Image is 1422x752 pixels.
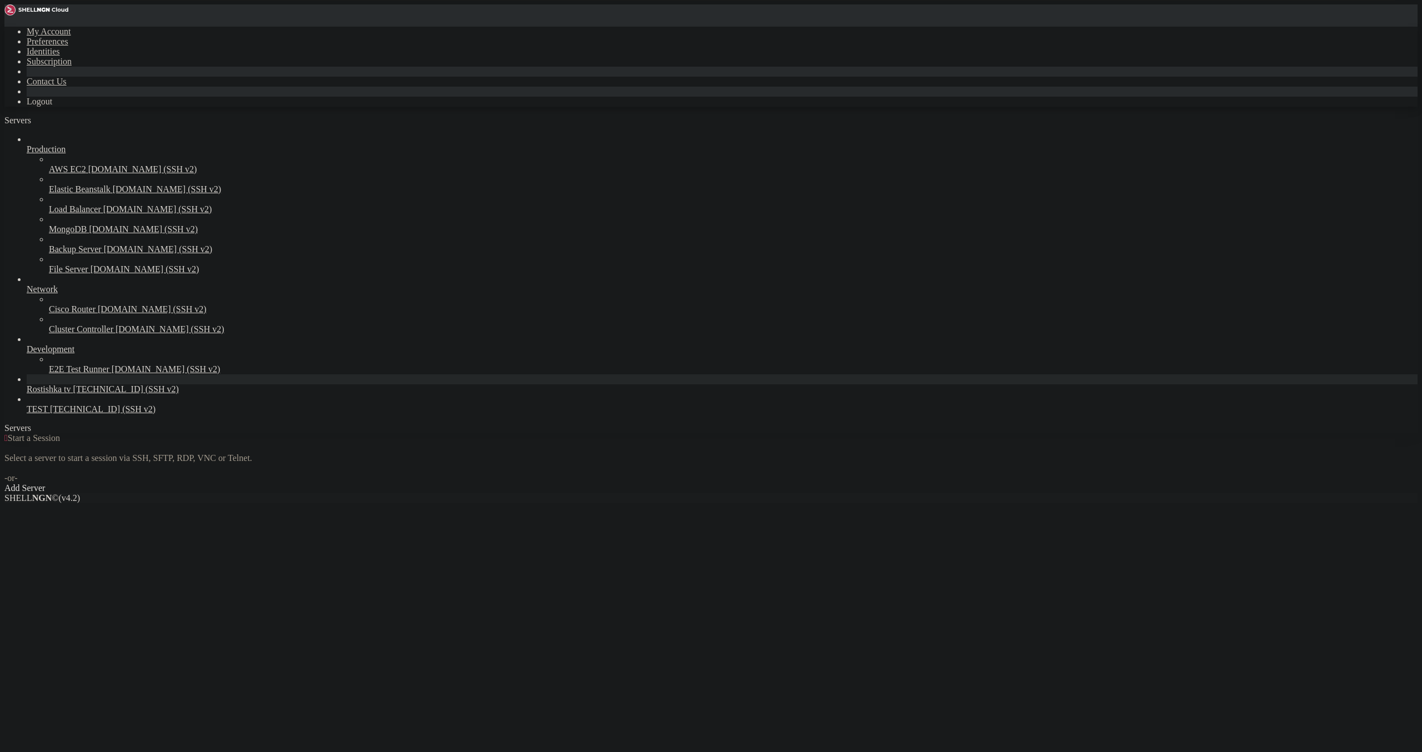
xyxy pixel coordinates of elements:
[27,57,72,66] a: Subscription
[27,144,66,154] span: Production
[49,324,113,334] span: Cluster Controller
[49,324,1418,334] a: Cluster Controller [DOMAIN_NAME] (SSH v2)
[113,184,222,194] span: [DOMAIN_NAME] (SSH v2)
[27,134,1418,274] li: Production
[49,194,1418,214] li: Load Balancer [DOMAIN_NAME] (SSH v2)
[49,244,1418,254] a: Backup Server [DOMAIN_NAME] (SSH v2)
[49,244,102,254] span: Backup Server
[50,404,156,414] span: [TECHNICAL_ID] (SSH v2)
[49,174,1418,194] li: Elastic Beanstalk [DOMAIN_NAME] (SSH v2)
[4,116,31,125] span: Servers
[49,304,96,314] span: Cisco Router
[27,47,60,56] a: Identities
[4,116,76,125] a: Servers
[27,404,1418,414] a: TEST [TECHNICAL_ID] (SSH v2)
[27,274,1418,334] li: Network
[27,284,58,294] span: Network
[27,394,1418,414] li: TEST [TECHNICAL_ID] (SSH v2)
[49,304,1418,314] a: Cisco Router [DOMAIN_NAME] (SSH v2)
[4,4,68,16] img: Shellngn
[27,384,71,394] span: Rostishka tv
[49,164,86,174] span: AWS EC2
[112,364,221,374] span: [DOMAIN_NAME] (SSH v2)
[27,97,52,106] a: Logout
[49,224,87,234] span: MongoDB
[49,204,1418,214] a: Load Balancer [DOMAIN_NAME] (SSH v2)
[4,423,1418,433] div: Servers
[88,164,197,174] span: [DOMAIN_NAME] (SSH v2)
[27,334,1418,374] li: Development
[98,304,207,314] span: [DOMAIN_NAME] (SSH v2)
[49,364,1418,374] a: E2E Test Runner [DOMAIN_NAME] (SSH v2)
[59,493,81,503] span: 4.2.0
[49,204,101,214] span: Load Balancer
[27,344,1418,354] a: Development
[49,184,111,194] span: Elastic Beanstalk
[4,483,1418,493] div: Add Server
[49,294,1418,314] li: Cisco Router [DOMAIN_NAME] (SSH v2)
[104,244,213,254] span: [DOMAIN_NAME] (SSH v2)
[4,493,80,503] span: SHELL ©
[49,214,1418,234] li: MongoDB [DOMAIN_NAME] (SSH v2)
[49,224,1418,234] a: MongoDB [DOMAIN_NAME] (SSH v2)
[8,433,60,443] span: Start a Session
[4,433,8,443] span: 
[27,374,1418,394] li: Rostishka tv [TECHNICAL_ID] (SSH v2)
[49,264,1418,274] a: File Server [DOMAIN_NAME] (SSH v2)
[49,154,1418,174] li: AWS EC2 [DOMAIN_NAME] (SSH v2)
[49,264,88,274] span: File Server
[49,164,1418,174] a: AWS EC2 [DOMAIN_NAME] (SSH v2)
[4,443,1418,483] div: Select a server to start a session via SSH, SFTP, RDP, VNC or Telnet. -or-
[49,314,1418,334] li: Cluster Controller [DOMAIN_NAME] (SSH v2)
[49,184,1418,194] a: Elastic Beanstalk [DOMAIN_NAME] (SSH v2)
[27,144,1418,154] a: Production
[27,37,68,46] a: Preferences
[49,254,1418,274] li: File Server [DOMAIN_NAME] (SSH v2)
[32,493,52,503] b: NGN
[116,324,224,334] span: [DOMAIN_NAME] (SSH v2)
[49,234,1418,254] li: Backup Server [DOMAIN_NAME] (SSH v2)
[27,27,71,36] a: My Account
[49,354,1418,374] li: E2E Test Runner [DOMAIN_NAME] (SSH v2)
[91,264,199,274] span: [DOMAIN_NAME] (SSH v2)
[103,204,212,214] span: [DOMAIN_NAME] (SSH v2)
[73,384,179,394] span: [TECHNICAL_ID] (SSH v2)
[27,77,67,86] a: Contact Us
[27,344,74,354] span: Development
[27,284,1418,294] a: Network
[89,224,198,234] span: [DOMAIN_NAME] (SSH v2)
[49,364,109,374] span: E2E Test Runner
[27,404,48,414] span: TEST
[27,384,1418,394] a: Rostishka tv [TECHNICAL_ID] (SSH v2)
